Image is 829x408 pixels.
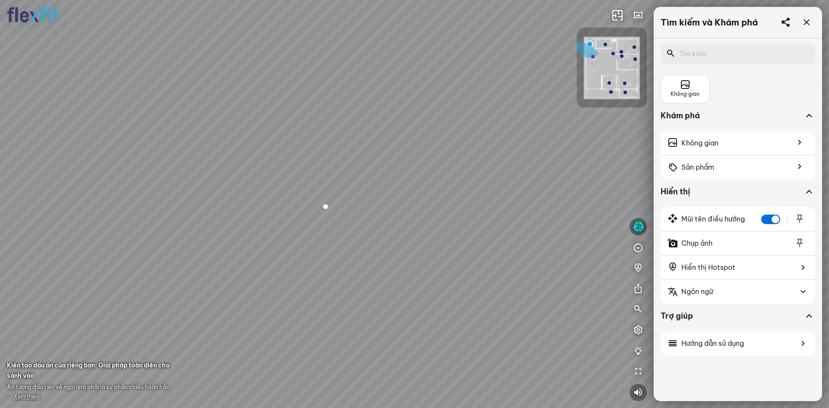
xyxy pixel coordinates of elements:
span: ... [7,393,40,400]
div: Hiển thị [661,187,803,197]
input: Tìm kiếm [680,50,801,58]
img: logo [7,7,59,23]
div: Tìm kiếm và Khám phá [661,17,758,28]
span: Sản phẩm [681,162,714,173]
span: Chụp ảnh [681,238,712,249]
img: Flexfit_Apt1_M__JKL4XAWR2ATG.png [584,37,640,99]
div: Khám phá [661,111,815,131]
div: Trợ giúp [661,311,815,332]
span: Xem thêm [14,393,40,400]
span: Không gian [681,138,718,149]
span: Mũi tên điều hướng [681,214,745,225]
div: Hiển thị [661,187,815,207]
span: Hướng dẫn sử dụng [681,338,744,349]
span: Ngôn ngữ [681,286,713,297]
div: Khám phá [661,111,803,121]
span: Hiển thị Hotspot [681,262,735,273]
span: Không gian [671,90,699,98]
div: Trợ giúp [661,311,803,321]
